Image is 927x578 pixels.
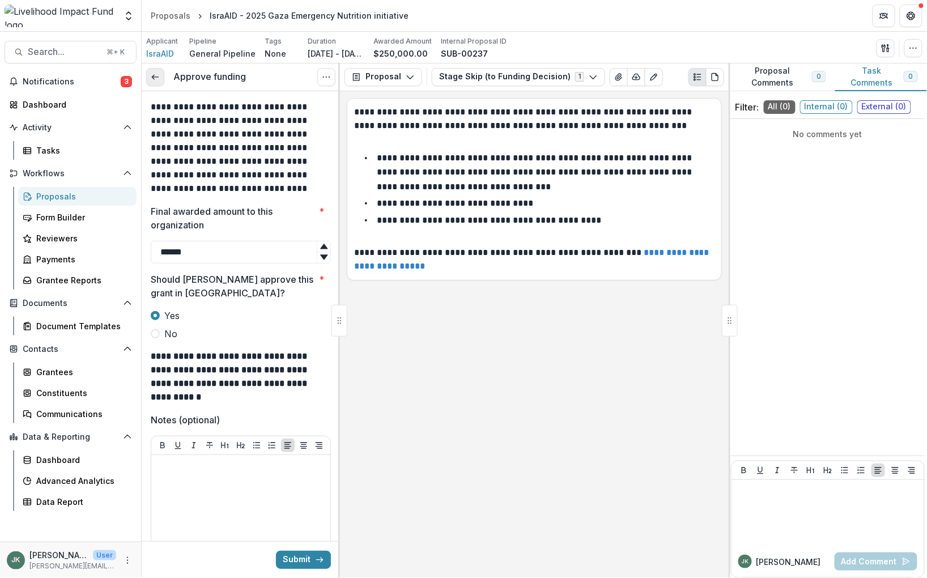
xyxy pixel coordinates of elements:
button: Stage Skip (to Funding Decision)1 [432,68,605,86]
p: User [93,550,116,560]
button: Notifications3 [5,73,137,91]
div: Document Templates [36,320,127,332]
p: [PERSON_NAME] [29,549,88,561]
p: General Pipeline [189,48,256,59]
div: Dashboard [23,99,127,110]
p: None [265,48,286,59]
button: Heading 2 [821,464,835,477]
button: Open Data & Reporting [5,428,137,446]
div: Communications [36,408,127,420]
a: Reviewers [18,229,137,248]
button: View Attached Files [610,68,628,86]
p: Applicant [146,36,178,46]
a: Form Builder [18,208,137,227]
div: Grantee Reports [36,274,127,286]
a: Grantees [18,363,137,381]
button: Get Help [900,5,922,27]
button: Bold [156,439,169,452]
p: Pipeline [189,36,216,46]
button: Task Comments [835,63,927,91]
button: Submit [276,551,331,569]
p: [PERSON_NAME][EMAIL_ADDRESS][DOMAIN_NAME] [29,561,116,571]
div: Reviewers [36,232,127,244]
button: Add Comment [835,552,917,571]
div: Data Report [36,496,127,508]
span: Search... [28,46,100,57]
div: Proposals [36,190,127,202]
span: Internal ( 0 ) [800,100,853,114]
button: Underline [171,439,185,452]
span: All ( 0 ) [764,100,796,114]
span: Documents [23,299,118,308]
p: Duration [308,36,336,46]
a: Data Report [18,492,137,511]
p: Internal Proposal ID [441,36,507,46]
span: Activity [23,123,118,133]
a: Grantee Reports [18,271,137,290]
button: Align Left [281,439,295,452]
div: Grantees [36,366,127,378]
button: Partners [873,5,895,27]
button: PDF view [706,68,724,86]
button: Align Left [871,464,885,477]
a: Constituents [18,384,137,402]
button: Proposal Comments [729,63,835,91]
p: Notes (optional) [151,413,220,427]
button: Plaintext view [688,68,707,86]
div: Advanced Analytics [36,475,127,487]
button: Bullet List [250,439,263,452]
div: Constituents [36,387,127,399]
span: 3 [121,76,132,87]
a: Payments [18,250,137,269]
button: Align Right [905,464,919,477]
span: Data & Reporting [23,432,118,442]
span: Notifications [23,77,121,87]
div: Payments [36,253,127,265]
div: Jana Kinsey [12,556,20,564]
div: Form Builder [36,211,127,223]
button: Strike [203,439,216,452]
a: Communications [18,405,137,423]
div: ⌘ + K [104,46,127,58]
button: Ordered List [265,439,279,452]
p: No comments yet [735,128,920,140]
span: 0 [817,73,821,80]
button: Open Documents [5,294,137,312]
p: $250,000.00 [373,48,428,59]
button: Bold [737,464,751,477]
button: Heading 2 [234,439,248,452]
span: Contacts [23,345,118,354]
button: Underline [754,464,767,477]
a: Proposals [18,187,137,206]
button: Strike [788,464,801,477]
a: Document Templates [18,317,137,335]
a: Advanced Analytics [18,471,137,490]
p: Awarded Amount [373,36,432,46]
div: Dashboard [36,454,127,466]
button: Align Right [312,439,326,452]
p: Tags [265,36,282,46]
span: 0 [909,73,913,80]
p: Should [PERSON_NAME] approve this grant in [GEOGRAPHIC_DATA]? [151,273,314,300]
div: Jana Kinsey [742,559,749,564]
button: Heading 1 [804,464,818,477]
p: SUB-00237 [441,48,488,59]
p: [PERSON_NAME] [756,556,821,568]
button: Open entity switcher [121,5,137,27]
h3: Approve funding [173,71,246,82]
p: Final awarded amount to this organization [151,205,314,232]
button: Ordered List [854,464,868,477]
span: External ( 0 ) [857,100,911,114]
button: Align Center [888,464,902,477]
button: Search... [5,41,137,63]
a: Proposals [146,7,195,24]
div: Proposals [151,10,190,22]
a: Dashboard [18,450,137,469]
span: No [164,327,177,341]
p: [DATE] - [DATE] [308,48,364,59]
span: Workflows [23,169,118,178]
button: Bullet List [838,464,852,477]
button: More [121,554,134,567]
span: Yes [164,309,180,322]
button: Edit as form [645,68,663,86]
